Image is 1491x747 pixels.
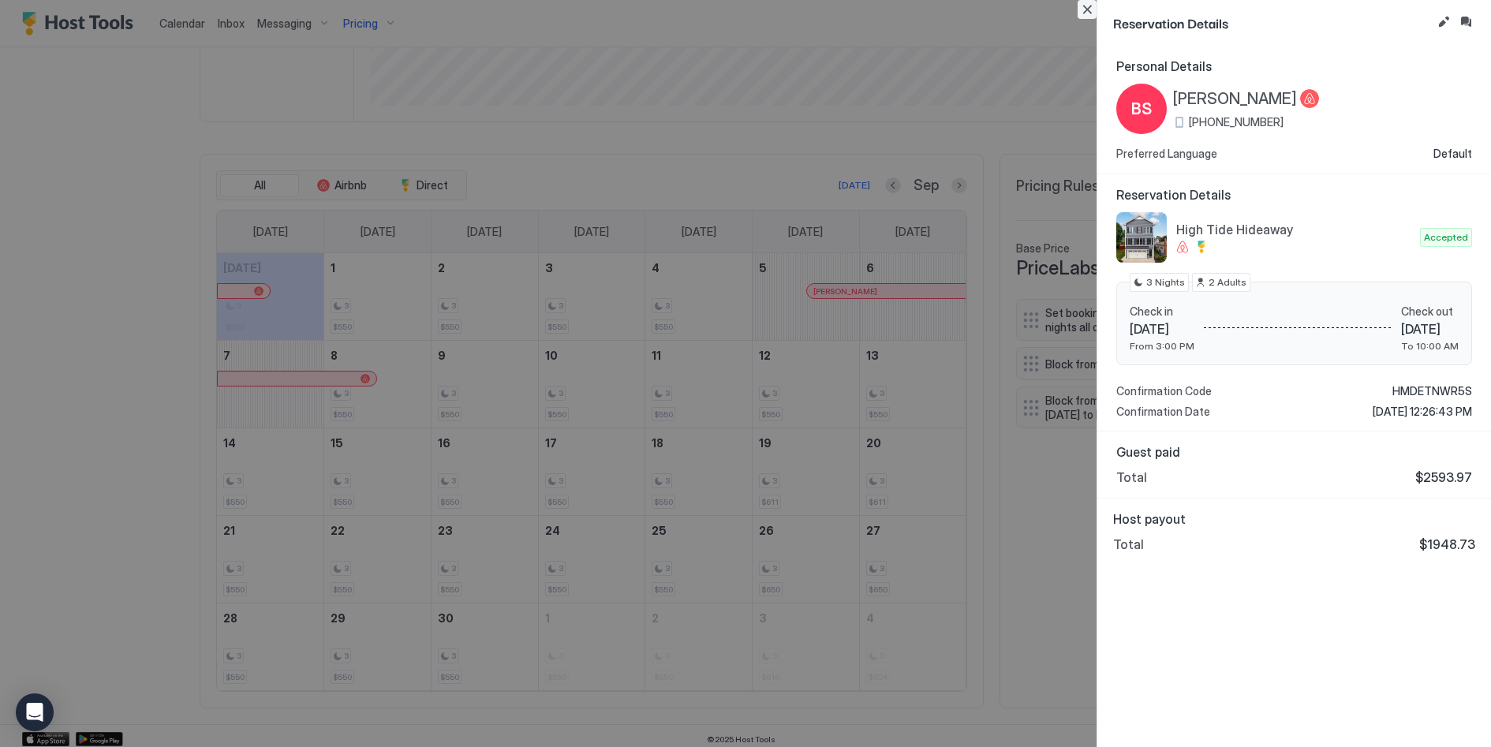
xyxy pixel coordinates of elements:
[1130,304,1194,319] span: Check in
[1176,222,1414,237] span: High Tide Hideaway
[1373,405,1472,419] span: [DATE] 12:26:43 PM
[1415,469,1472,485] span: $2593.97
[1434,13,1453,32] button: Edit reservation
[1456,13,1475,32] button: Inbox
[1116,187,1472,203] span: Reservation Details
[1189,115,1284,129] span: [PHONE_NUMBER]
[1113,536,1144,552] span: Total
[1116,405,1210,419] span: Confirmation Date
[1116,58,1472,74] span: Personal Details
[1130,340,1194,352] span: From 3:00 PM
[1146,275,1185,289] span: 3 Nights
[1424,230,1468,245] span: Accepted
[1419,536,1475,552] span: $1948.73
[1173,89,1297,109] span: [PERSON_NAME]
[1433,147,1472,161] span: Default
[1401,321,1459,337] span: [DATE]
[1116,469,1147,485] span: Total
[1131,97,1152,121] span: BS
[1392,384,1472,398] span: HMDETNWR5S
[1113,511,1475,527] span: Host payout
[1116,212,1167,263] div: listing image
[1401,340,1459,352] span: To 10:00 AM
[1116,147,1217,161] span: Preferred Language
[1116,444,1472,460] span: Guest paid
[1130,321,1194,337] span: [DATE]
[16,693,54,731] div: Open Intercom Messenger
[1209,275,1246,289] span: 2 Adults
[1113,13,1431,32] span: Reservation Details
[1401,304,1459,319] span: Check out
[1116,384,1212,398] span: Confirmation Code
